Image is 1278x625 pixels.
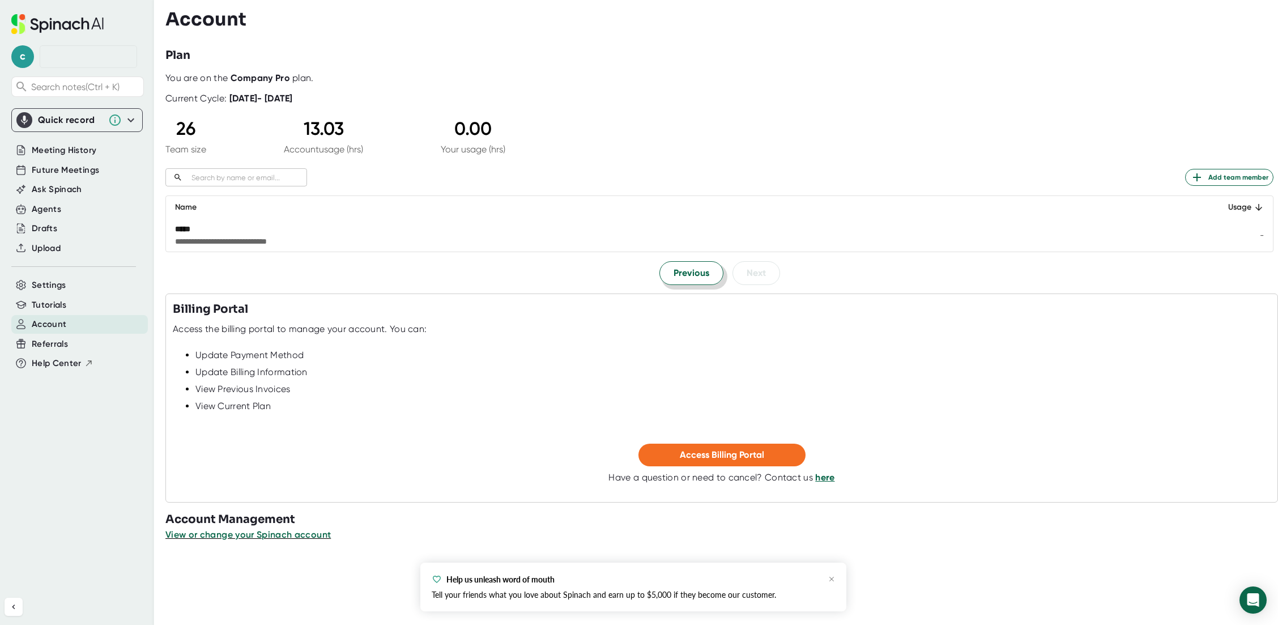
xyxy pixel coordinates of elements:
button: Access Billing Portal [638,444,806,466]
span: View or change your Spinach account [165,529,331,540]
span: Search notes (Ctrl + K) [31,82,140,92]
div: Have a question or need to cancel? Contact us [608,472,834,483]
span: Previous [674,266,709,280]
button: Tutorials [32,299,66,312]
div: Usage [1211,201,1264,214]
span: c [11,45,34,68]
h3: Billing Portal [173,301,248,318]
button: Help Center [32,357,93,370]
div: View Current Plan [195,401,1271,412]
a: here [815,472,834,483]
div: Update Payment Method [195,350,1271,361]
div: Open Intercom Messenger [1239,586,1267,614]
div: 13.03 [284,118,363,139]
button: Add team member [1185,169,1273,186]
h3: Account [165,8,246,30]
button: Meeting History [32,144,96,157]
div: You are on the plan. [165,73,1273,84]
input: Search by name or email... [187,171,307,184]
div: View Previous Invoices [195,384,1271,395]
button: Future Meetings [32,164,99,177]
b: [DATE] - [DATE] [229,93,293,104]
div: Name [175,201,1192,214]
button: View or change your Spinach account [165,528,331,542]
button: Settings [32,279,66,292]
b: Company Pro [231,73,290,83]
div: 0.00 [441,118,505,139]
div: Quick record [16,109,138,131]
button: Upload [32,242,61,255]
button: Next [732,261,780,285]
div: Quick record [38,114,103,126]
h3: Account Management [165,511,1278,528]
div: Current Cycle: [165,93,293,104]
button: Agents [32,203,61,216]
div: Access the billing portal to manage your account. You can: [173,324,427,335]
button: Drafts [32,222,57,235]
div: Your usage (hrs) [441,144,505,155]
button: Ask Spinach [32,183,82,196]
button: Previous [659,261,723,285]
button: Account [32,318,66,331]
div: Team size [165,144,206,155]
span: Access Billing Portal [680,449,764,460]
button: Referrals [32,338,68,351]
td: - [1202,219,1273,252]
div: Update Billing Information [195,367,1271,378]
span: Help Center [32,357,82,370]
span: Next [747,266,766,280]
div: 26 [165,118,206,139]
h3: Plan [165,47,190,64]
button: Collapse sidebar [5,598,23,616]
span: Add team member [1190,171,1268,184]
div: Account usage (hrs) [284,144,363,155]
